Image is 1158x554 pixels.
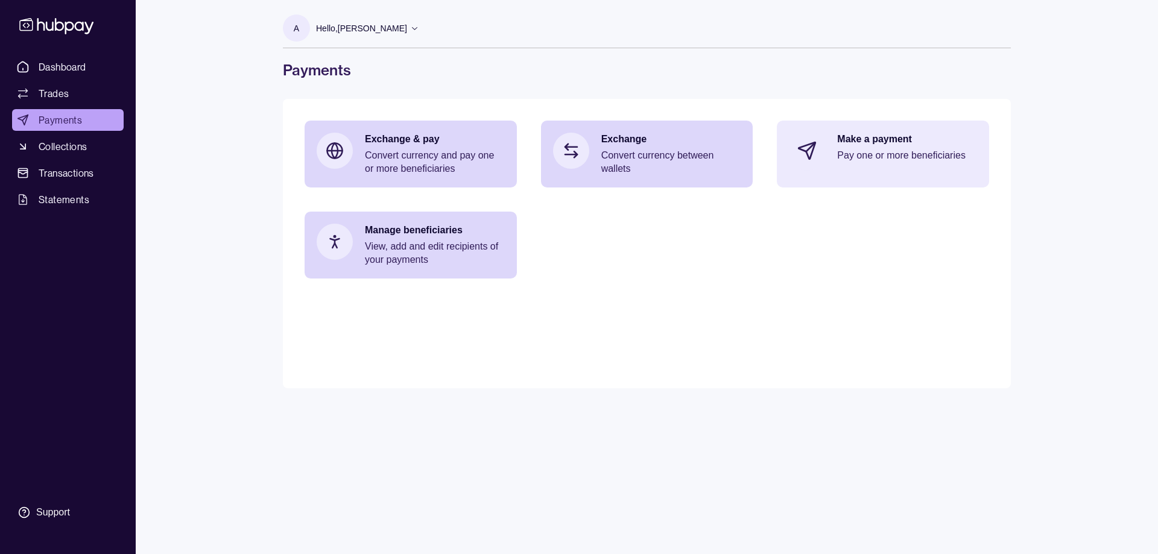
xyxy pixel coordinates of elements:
[365,149,505,175] p: Convert currency and pay one or more beneficiaries
[294,22,299,35] p: A
[39,86,69,101] span: Trades
[305,121,517,187] a: Exchange & payConvert currency and pay one or more beneficiaries
[541,121,753,187] a: ExchangeConvert currency between wallets
[365,240,505,266] p: View, add and edit recipients of your payments
[39,60,86,74] span: Dashboard
[12,56,124,78] a: Dashboard
[12,136,124,157] a: Collections
[601,149,741,175] p: Convert currency between wallets
[305,212,517,279] a: Manage beneficiariesView, add and edit recipients of your payments
[365,224,505,237] p: Manage beneficiaries
[12,162,124,184] a: Transactions
[39,113,82,127] span: Payments
[837,149,977,162] p: Pay one or more beneficiaries
[601,133,741,146] p: Exchange
[36,506,70,519] div: Support
[316,22,407,35] p: Hello, [PERSON_NAME]
[12,109,124,131] a: Payments
[12,83,124,104] a: Trades
[837,133,977,146] p: Make a payment
[777,121,989,181] a: Make a paymentPay one or more beneficiaries
[39,166,94,180] span: Transactions
[39,192,89,207] span: Statements
[12,500,124,525] a: Support
[12,189,124,210] a: Statements
[365,133,505,146] p: Exchange & pay
[283,60,1011,80] h1: Payments
[39,139,87,154] span: Collections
